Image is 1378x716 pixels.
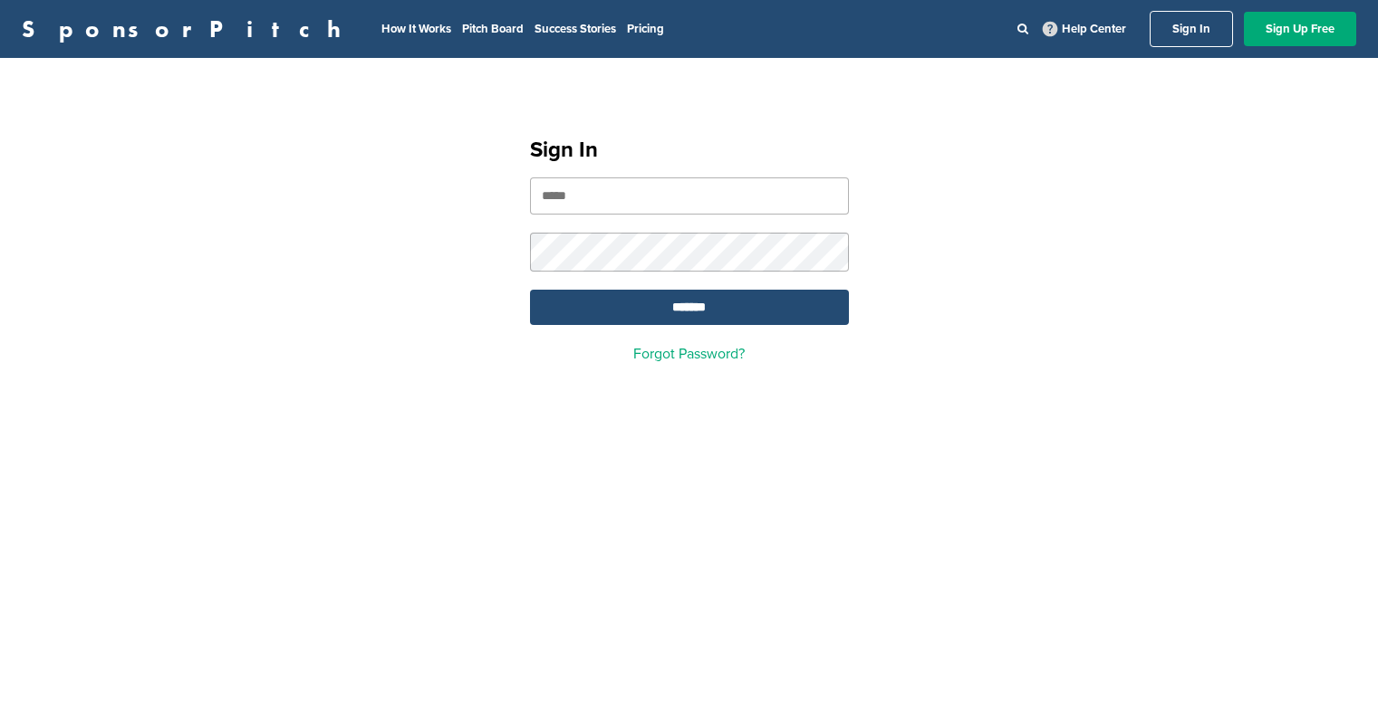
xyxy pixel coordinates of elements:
a: Success Stories [535,22,616,36]
a: How It Works [381,22,451,36]
a: Help Center [1039,18,1130,40]
a: Pricing [627,22,664,36]
a: SponsorPitch [22,17,352,41]
h1: Sign In [530,134,849,167]
a: Sign In [1150,11,1233,47]
a: Sign Up Free [1244,12,1356,46]
a: Pitch Board [462,22,524,36]
a: Forgot Password? [633,345,745,363]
